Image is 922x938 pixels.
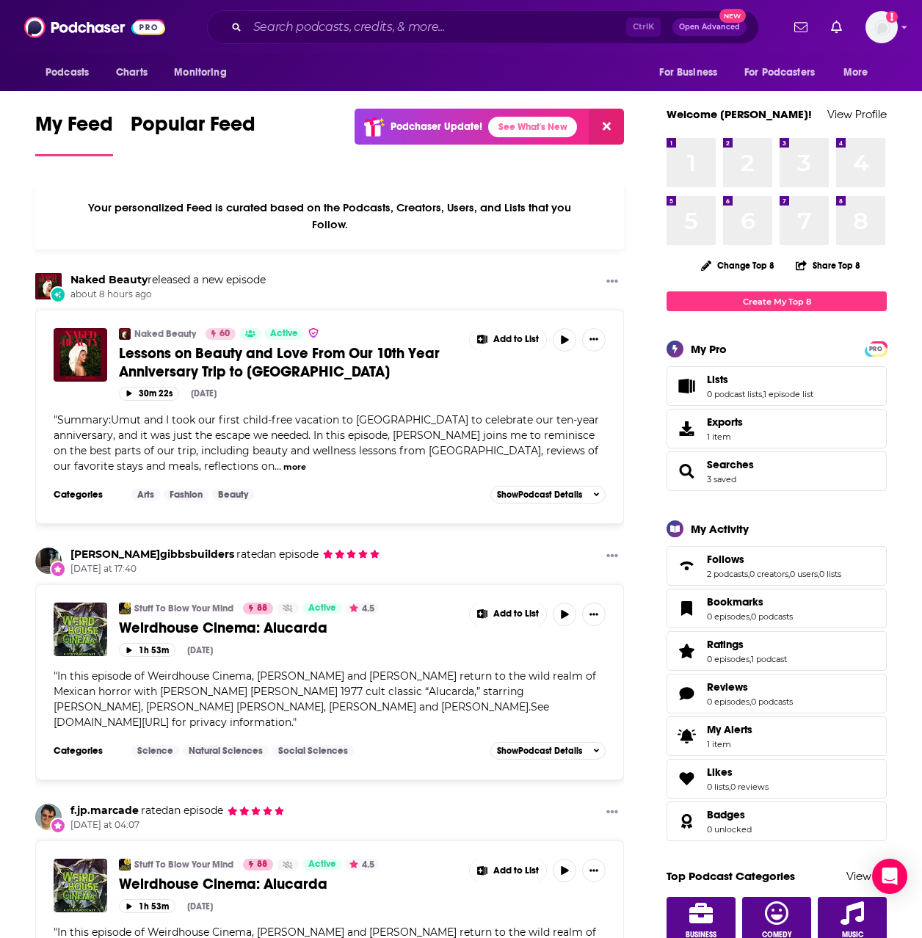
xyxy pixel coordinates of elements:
[322,549,380,560] span: j.gibbsbuilders's Rating: 5 out of 5
[749,611,751,622] span: ,
[707,638,787,651] a: Ratings
[54,669,596,729] span: " "
[46,62,89,83] span: Podcasts
[187,645,213,655] div: [DATE]
[119,344,440,381] span: Lessons on Beauty and Love From Our 10th Year Anniversary Trip to [GEOGRAPHIC_DATA]
[707,458,754,471] a: Searches
[119,643,175,657] button: 1h 53m
[50,561,66,577] div: New Rating
[141,804,168,817] span: rated
[707,766,733,779] span: Likes
[707,595,763,608] span: Bookmarks
[667,759,887,799] span: Likes
[707,638,744,651] span: Ratings
[626,18,661,37] span: Ctrl K
[35,804,62,830] img: f.jp.marcade
[667,291,887,311] a: Create My Top 8
[54,859,107,912] img: Weirdhouse Cinema: Alucarda
[164,59,245,87] button: open menu
[183,745,269,757] a: Natural Sciences
[35,548,62,574] img: j.gibbsbuilders
[54,603,107,656] img: Weirdhouse Cinema: Alucarda
[751,654,787,664] a: 1 podcast
[667,589,887,628] span: Bookmarks
[707,723,752,736] span: My Alerts
[600,548,624,566] button: Show More Button
[54,328,107,382] a: Lessons on Beauty and Love From Our 10th Year Anniversary Trip to Ibiza
[667,674,887,713] span: Reviews
[270,327,298,341] span: Active
[672,598,701,619] a: Bookmarks
[283,461,306,473] button: more
[35,183,624,250] div: Your personalized Feed is curated based on the Podcasts, Creators, Users, and Lists that you Follow.
[667,366,887,406] span: Lists
[707,808,752,821] a: Badges
[825,15,848,40] a: Show notifications dropdown
[833,59,887,87] button: open menu
[187,901,213,912] div: [DATE]
[54,413,599,473] span: Summary:Umut and I took our first child-free vacation to [GEOGRAPHIC_DATA] to celebrate our ten-y...
[493,608,539,619] span: Add to List
[116,62,148,83] span: Charts
[872,859,907,894] div: Open Intercom Messenger
[865,11,898,43] img: User Profile
[70,819,285,832] span: [DATE] at 04:07
[206,328,236,340] a: 60
[345,859,379,870] button: 4.5
[707,611,749,622] a: 0 episodes
[470,603,546,626] button: Show More Button
[818,569,819,579] span: ,
[470,328,546,352] button: Show More Button
[707,553,744,566] span: Follows
[735,59,836,87] button: open menu
[667,716,887,756] a: My Alerts
[308,601,336,616] span: Active
[54,669,596,729] span: In this episode of Weirdhouse Cinema, [PERSON_NAME] and [PERSON_NAME] return to the wild realm of...
[582,859,606,882] button: Show More Button
[763,389,813,399] a: 1 episode list
[649,59,736,87] button: open menu
[790,569,818,579] a: 0 users
[119,859,131,870] a: Stuff To Blow Your Mind
[867,343,885,354] a: PRO
[707,697,749,707] a: 0 episodes
[762,389,763,399] span: ,
[795,251,861,280] button: Share Top 8
[707,654,749,664] a: 0 episodes
[391,120,482,133] p: Podchaser Update!
[35,273,62,299] img: Naked Beauty
[744,62,815,83] span: For Podcasters
[54,489,120,501] h3: Categories
[131,489,160,501] a: Arts
[212,489,254,501] a: Beauty
[54,745,120,757] h3: Categories
[234,548,319,561] span: an episode
[308,327,319,339] img: verified Badge
[707,415,743,429] span: Exports
[672,376,701,396] a: Lists
[707,389,762,399] a: 0 podcast lists
[493,865,539,876] span: Add to List
[600,273,624,291] button: Show More Button
[707,824,752,835] a: 0 unlocked
[131,745,179,757] a: Science
[191,388,217,399] div: [DATE]
[302,859,342,870] a: Active
[24,13,165,41] img: Podchaser - Follow, Share and Rate Podcasts
[707,680,748,694] span: Reviews
[748,569,749,579] span: ,
[707,739,752,749] span: 1 item
[497,490,582,500] span: Show Podcast Details
[493,334,539,345] span: Add to List
[667,409,887,448] a: Exports
[730,782,769,792] a: 0 reviews
[667,801,887,841] span: Badges
[119,619,459,637] a: Weirdhouse Cinema: Alucarda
